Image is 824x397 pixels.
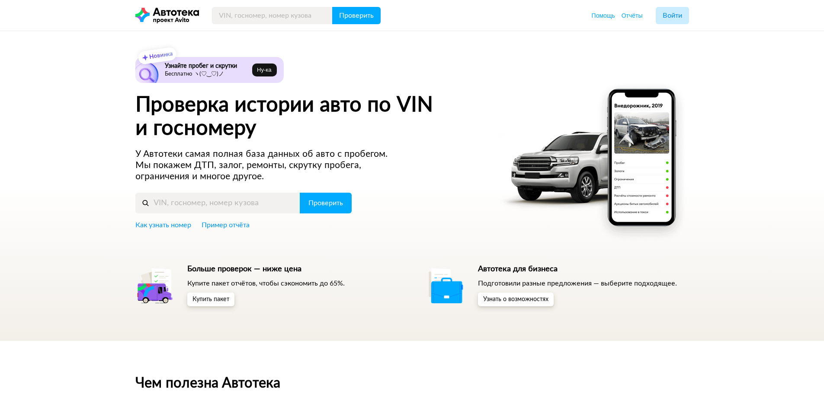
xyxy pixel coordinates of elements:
span: Ну‑ка [257,67,271,73]
span: Проверить [339,12,374,19]
a: Как узнать номер [135,220,191,230]
h6: Узнайте пробег и скрутки [165,62,249,70]
h5: Больше проверок — ниже цена [187,264,345,274]
span: Отчёты [622,12,643,19]
p: Бесплатно ヽ(♡‿♡)ノ [165,71,249,78]
p: Подготовили разные предложения — выберите подходящее. [478,279,677,288]
button: Проверить [300,193,352,213]
h2: Чем полезна Автотека [135,375,689,391]
p: У Автотеки самая полная база данных об авто с пробегом. Мы покажем ДТП, залог, ремонты, скрутку п... [135,149,404,182]
span: Помощь [592,12,615,19]
a: Пример отчёта [202,220,250,230]
button: Купить пакет [187,292,234,306]
input: VIN, госномер, номер кузова [212,7,333,24]
input: VIN, госномер, номер кузова [135,193,300,213]
a: Отчёты [622,11,643,20]
button: Проверить [332,7,381,24]
span: Купить пакет [192,296,229,302]
strong: Новинка [149,51,173,60]
button: Узнать о возможностях [478,292,554,306]
h5: Автотека для бизнеса [478,264,677,274]
h1: Проверка истории авто по VIN и госномеру [135,93,487,140]
button: Войти [656,7,689,24]
a: Помощь [592,11,615,20]
span: Войти [663,12,682,19]
p: Купите пакет отчётов, чтобы сэкономить до 65%. [187,279,345,288]
span: Проверить [308,200,343,206]
span: Узнать о возможностях [483,296,548,302]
